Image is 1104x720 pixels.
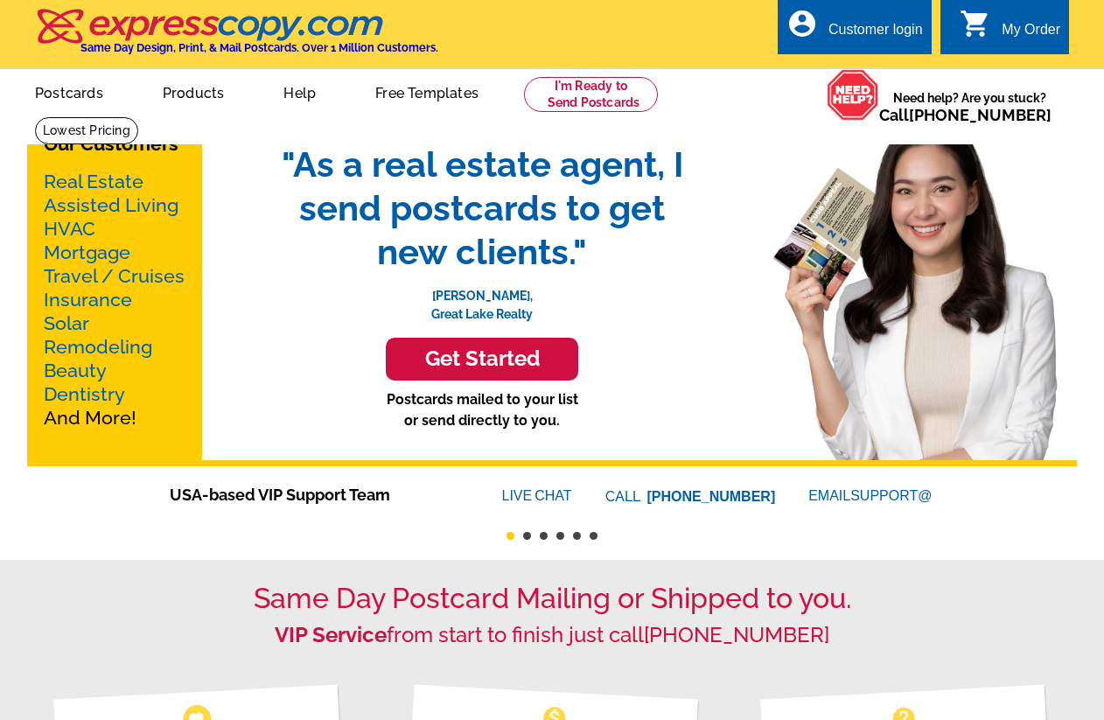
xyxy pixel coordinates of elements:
font: LIVE [502,486,535,507]
a: [PHONE_NUMBER] [909,106,1052,124]
a: Remodeling [44,336,152,358]
button: 6 of 6 [590,532,597,540]
a: Beauty [44,360,107,381]
h4: Same Day Design, Print, & Mail Postcards. Over 1 Million Customers. [80,41,438,54]
a: EMAILSUPPORT@ [808,488,934,503]
a: Assisted Living [44,194,178,216]
span: Need help? Are you stuck? [879,89,1060,124]
button: 1 of 6 [507,532,514,540]
a: Solar [44,312,89,334]
span: "As a real estate agent, I send postcards to get new clients." [263,143,701,274]
a: Products [135,71,253,112]
button: 3 of 6 [540,532,548,540]
a: Postcards [7,71,131,112]
a: shopping_cart My Order [960,19,1060,41]
h2: from start to finish just call [35,623,1069,648]
a: Help [255,71,344,112]
div: Customer login [828,22,923,46]
p: And More! [44,170,185,430]
span: Call [879,106,1052,124]
a: Mortgage [44,241,130,263]
a: Travel / Cruises [44,265,185,287]
p: Postcards mailed to your list or send directly to you. [263,389,701,431]
i: shopping_cart [960,8,991,39]
a: [PHONE_NUMBER] [647,489,776,504]
a: [PHONE_NUMBER] [644,622,829,647]
a: HVAC [44,218,95,240]
a: Free Templates [347,71,507,112]
h1: Same Day Postcard Mailing or Shipped to you. [35,582,1069,615]
p: [PERSON_NAME], Great Lake Realty [263,274,701,324]
a: Same Day Design, Print, & Mail Postcards. Over 1 Million Customers. [35,21,438,54]
a: LIVECHAT [502,488,572,503]
font: CALL [605,486,643,507]
strong: VIP Service [275,622,387,647]
button: 2 of 6 [523,532,531,540]
button: 4 of 6 [556,532,564,540]
button: 5 of 6 [573,532,581,540]
div: My Order [1002,22,1060,46]
img: help [827,69,879,121]
a: Insurance [44,289,132,311]
span: USA-based VIP Support Team [170,483,450,507]
a: Dentistry [44,383,125,405]
i: account_circle [786,8,818,39]
a: Get Started [263,338,701,381]
a: Real Estate [44,171,143,192]
a: account_circle Customer login [786,19,923,41]
h3: Get Started [408,346,556,372]
font: SUPPORT@ [850,486,934,507]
